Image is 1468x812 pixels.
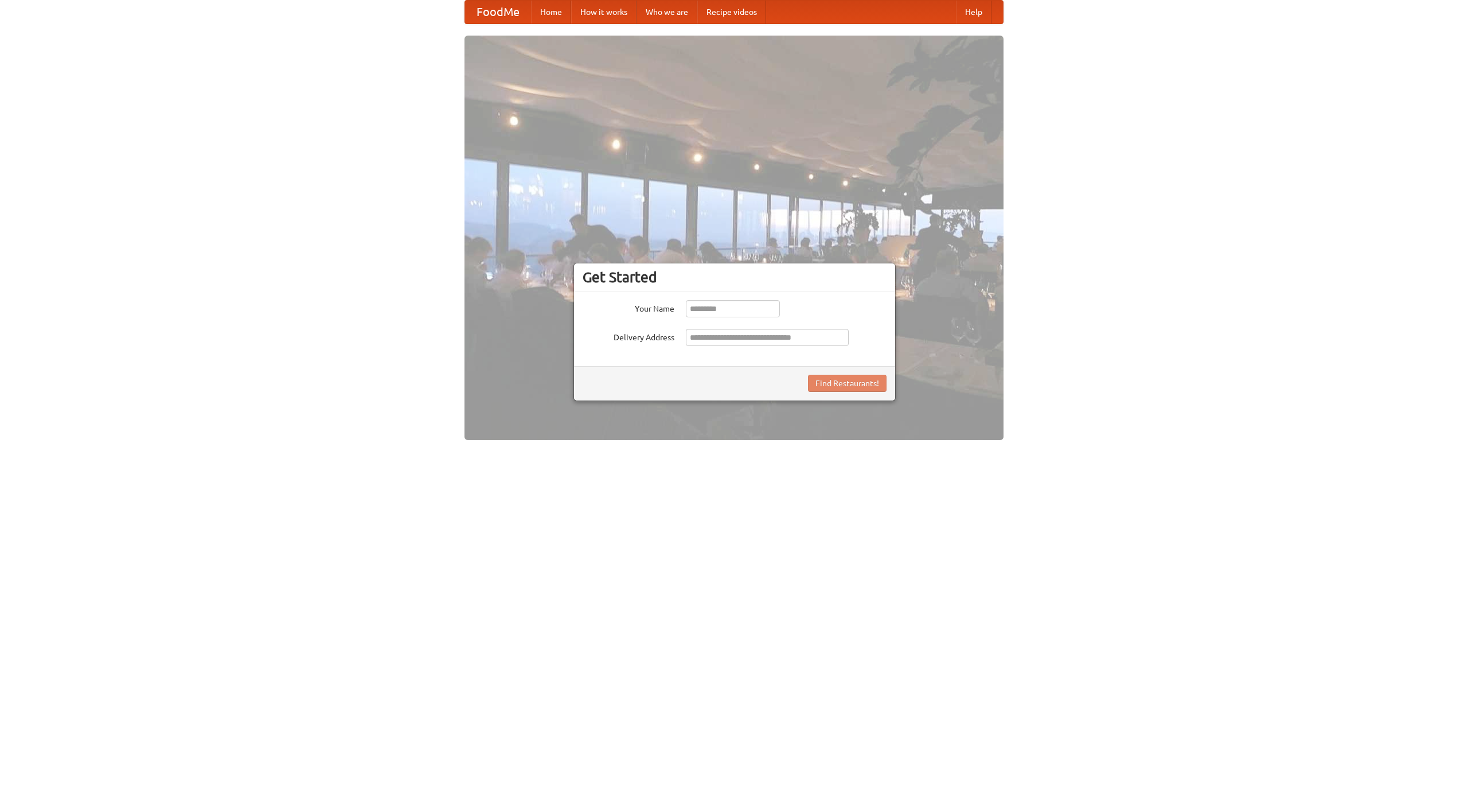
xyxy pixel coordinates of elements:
a: Home [531,1,571,24]
a: Help [956,1,991,24]
button: Find Restaurants! [808,375,887,392]
a: Who we are [637,1,697,24]
label: Your Name [583,300,674,314]
a: How it works [571,1,637,24]
a: Recipe videos [697,1,766,24]
a: FoodMe [465,1,531,24]
label: Delivery Address [583,329,674,343]
h3: Get Started [583,269,887,286]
